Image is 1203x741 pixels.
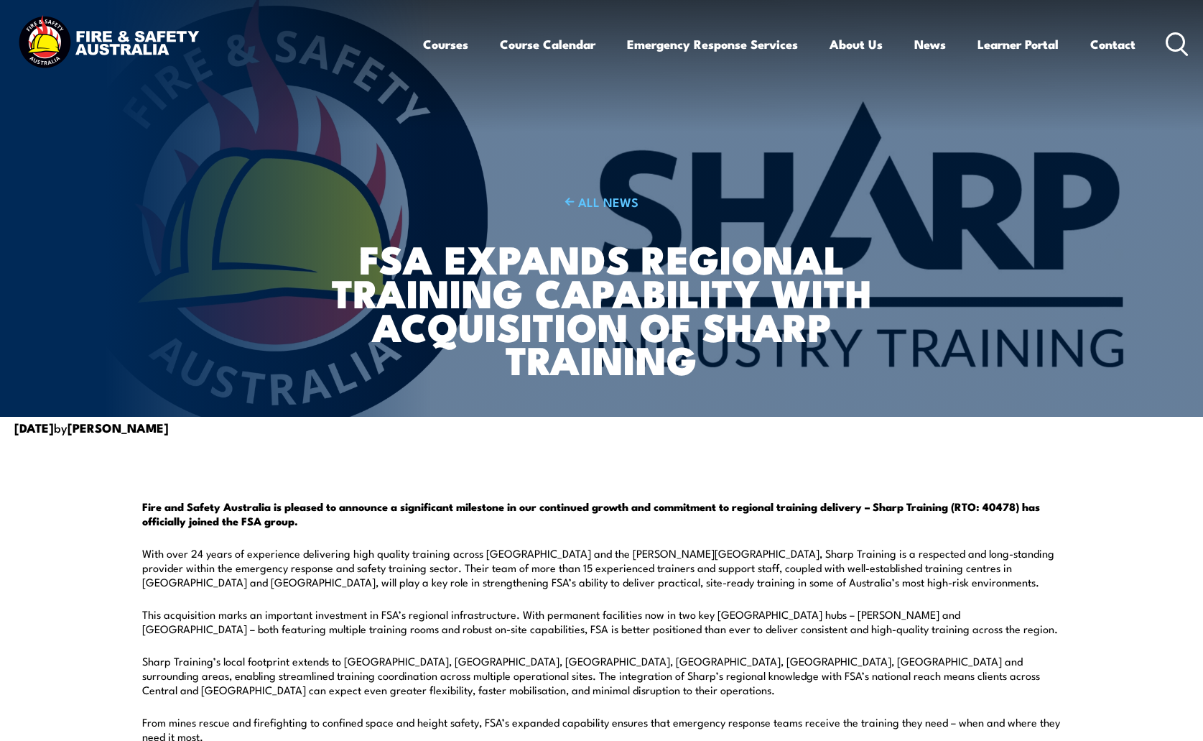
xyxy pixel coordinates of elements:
p: Sharp Training’s local footprint extends to [GEOGRAPHIC_DATA], [GEOGRAPHIC_DATA], [GEOGRAPHIC_DAT... [142,654,1062,697]
a: Learner Portal [977,25,1059,63]
p: With over 24 years of experience delivering high quality training across [GEOGRAPHIC_DATA] and th... [142,546,1062,589]
a: About Us [830,25,883,63]
strong: Fire and Safety Australia is pleased to announce a significant milestone in our continued growth ... [142,498,1040,529]
a: News [914,25,946,63]
p: This acquisition marks an important investment in FSA’s regional infrastructure. With permanent f... [142,607,1062,636]
a: ALL NEWS [319,193,884,210]
a: Emergency Response Services [627,25,798,63]
strong: [PERSON_NAME] [68,418,169,437]
span: by [14,418,169,436]
h1: FSA Expands Regional Training Capability with Acquisition of Sharp Training [319,241,884,376]
a: Contact [1090,25,1135,63]
a: Course Calendar [500,25,595,63]
a: Courses [423,25,468,63]
strong: [DATE] [14,418,54,437]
